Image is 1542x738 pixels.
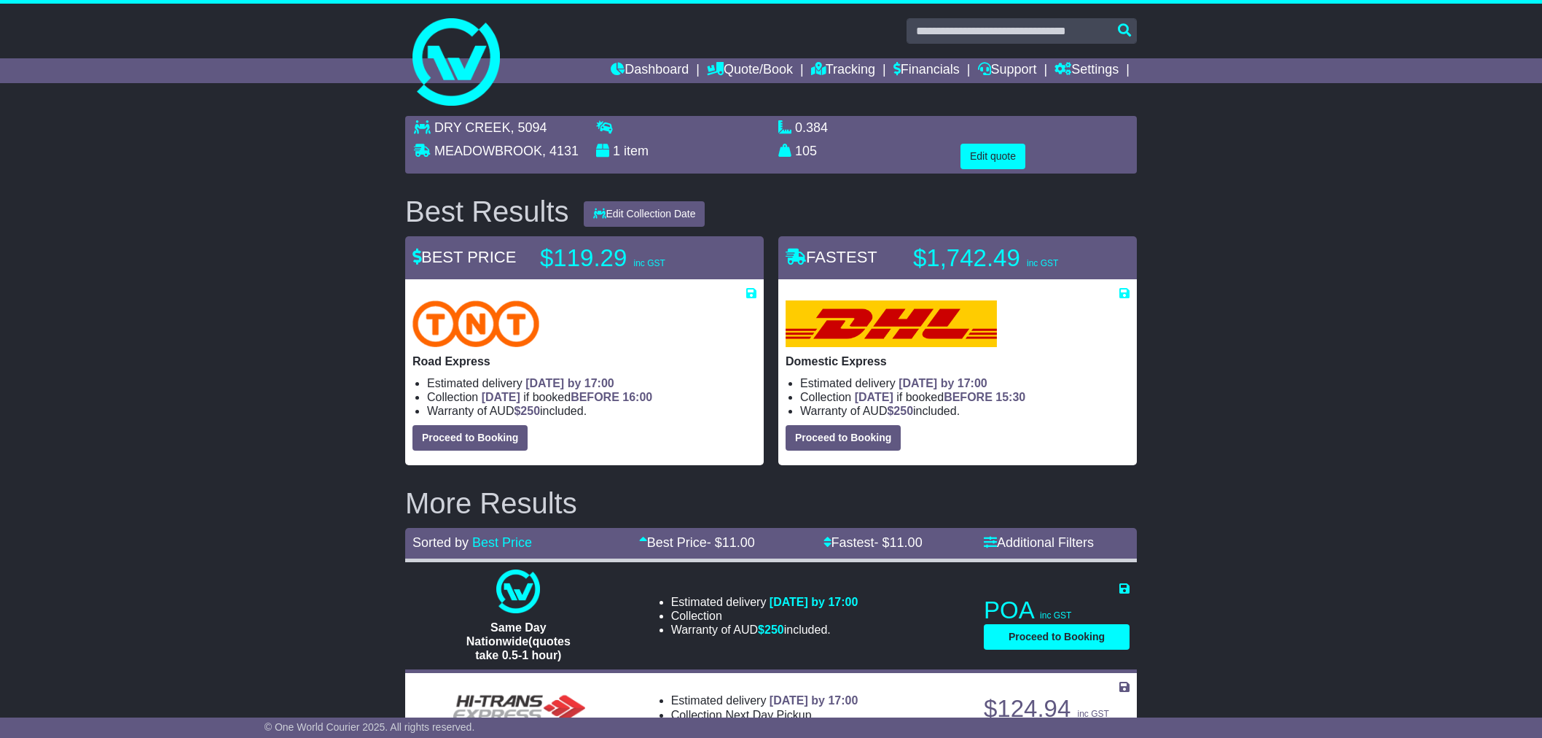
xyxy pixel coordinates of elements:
[412,300,539,347] img: TNT Domestic: Road Express
[722,535,755,550] span: 11.00
[707,535,755,550] span: - $
[540,244,722,273] p: $119.29
[786,354,1130,368] p: Domestic Express
[427,376,756,390] li: Estimated delivery
[514,405,540,417] span: $
[893,58,960,83] a: Financials
[1054,58,1119,83] a: Settings
[571,391,619,403] span: BEFORE
[786,248,877,266] span: FASTEST
[786,300,997,347] img: DHL: Domestic Express
[1040,610,1071,621] span: inc GST
[823,535,923,550] a: Fastest- $11.00
[770,694,858,707] span: [DATE] by 17:00
[800,376,1130,390] li: Estimated delivery
[786,425,901,451] button: Proceed to Booking
[496,570,540,613] img: One World Courier: Same Day Nationwide(quotes take 0.5-1 hour)
[265,721,475,733] span: © One World Courier 2025. All rights reserved.
[412,535,469,550] span: Sorted by
[398,195,576,228] div: Best Results
[445,683,591,726] img: HiTrans (Machship): General
[944,391,993,403] span: BEFORE
[510,120,547,135] span: , 5094
[800,390,1130,404] li: Collection
[412,425,528,451] button: Proceed to Booking
[874,535,923,550] span: - $
[913,244,1095,273] p: $1,742.49
[893,405,913,417] span: 250
[811,58,875,83] a: Tracking
[633,258,665,268] span: inc GST
[725,709,811,721] span: Next Day Pickup
[671,708,858,722] li: Collection
[795,144,817,158] span: 105
[764,624,784,636] span: 250
[520,405,540,417] span: 250
[639,535,755,550] a: Best Price- $11.00
[412,248,516,266] span: BEST PRICE
[978,58,1037,83] a: Support
[960,144,1025,169] button: Edit quote
[800,404,1130,418] li: Warranty of AUD included.
[890,535,923,550] span: 11.00
[482,391,520,403] span: [DATE]
[855,391,893,403] span: [DATE]
[984,694,1130,723] p: $124.94
[899,377,987,389] span: [DATE] by 17:00
[405,487,1137,519] h2: More Results
[984,596,1130,625] p: POA
[887,405,913,417] span: $
[434,120,510,135] span: DRY CREEK
[707,58,793,83] a: Quote/Book
[671,623,858,637] li: Warranty of AUD included.
[482,391,652,403] span: if booked
[472,535,532,550] a: Best Price
[758,624,784,636] span: $
[584,201,705,227] button: Edit Collection Date
[995,391,1025,403] span: 15:30
[434,144,542,158] span: MEADOWBROOK
[466,621,571,661] span: Same Day Nationwide(quotes take 0.5-1 hour)
[795,120,828,135] span: 0.384
[671,694,858,707] li: Estimated delivery
[427,390,756,404] li: Collection
[770,596,858,608] span: [DATE] by 17:00
[984,535,1094,550] a: Additional Filters
[1027,258,1058,268] span: inc GST
[613,144,620,158] span: 1
[525,377,614,389] span: [DATE] by 17:00
[624,144,649,158] span: item
[542,144,579,158] span: , 4131
[984,624,1130,650] button: Proceed to Booking
[611,58,689,83] a: Dashboard
[855,391,1025,403] span: if booked
[671,595,858,609] li: Estimated delivery
[1077,709,1108,719] span: inc GST
[412,354,756,368] p: Road Express
[622,391,652,403] span: 16:00
[427,404,756,418] li: Warranty of AUD included.
[671,609,858,623] li: Collection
